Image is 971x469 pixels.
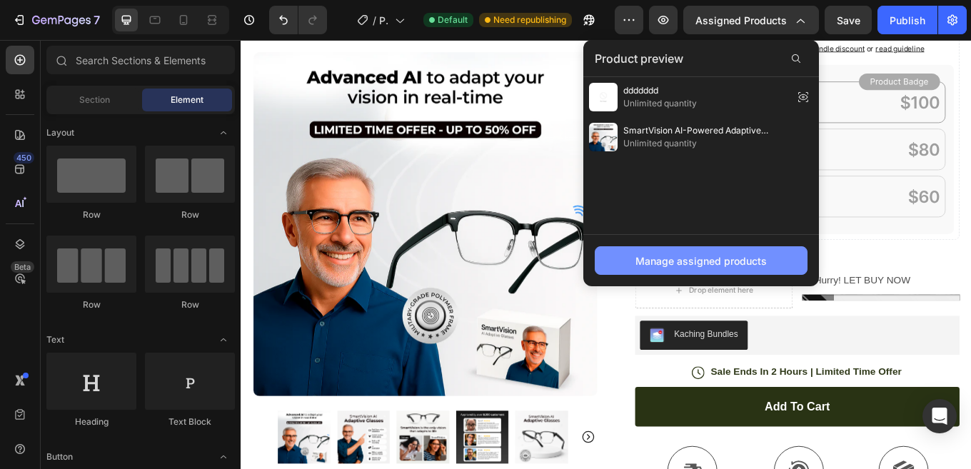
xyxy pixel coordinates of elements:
[623,137,788,150] span: Unlimited quantity
[269,6,327,34] div: Undo/Redo
[877,6,937,34] button: Publish
[493,14,566,26] span: Need republishing
[614,421,690,439] div: Add to cart
[145,415,235,428] div: Text Block
[595,50,683,67] span: Product preview
[642,4,731,15] span: Setup bundle discount
[145,298,235,311] div: Row
[731,4,801,15] span: or
[623,97,697,110] span: Unlimited quantity
[595,246,808,275] button: Manage assigned products
[623,84,697,97] span: ddddddd
[837,14,860,26] span: Save
[94,11,100,29] p: 7
[500,3,801,17] p: Increase AOV with bundle quantity.
[744,4,801,15] span: read guideline
[635,253,767,268] div: Manage assigned products
[695,13,787,28] span: Assigned Products
[922,399,957,433] div: Open Intercom Messenger
[589,83,618,111] img: preview-img
[379,13,389,28] span: Product Page - [DATE] 21:54:01
[438,14,468,26] span: Default
[212,445,235,468] span: Toggle open
[11,261,34,273] div: Beta
[373,13,376,28] span: /
[589,123,618,151] img: preview-img
[825,6,872,34] button: Save
[623,124,788,137] span: SmartVision AI-Powered Adaptive Glasses
[46,46,235,74] input: Search Sections & Elements
[476,243,589,263] p: Hurry! LET BUY NOW
[468,329,594,363] button: Kaching Bundles
[46,450,73,463] span: Button
[479,338,496,355] img: KachingBundles.png
[890,13,925,28] div: Publish
[508,338,583,353] div: Kaching Bundles
[46,126,74,139] span: Layout
[46,298,136,311] div: Row
[241,40,971,469] iframe: Design area
[46,415,136,428] div: Heading
[683,6,819,34] button: Assigned Products
[46,333,64,346] span: Text
[550,382,775,397] p: Sale Ends In 2 Hours | Limited Time Offer
[212,121,235,144] span: Toggle open
[462,407,842,453] button: Add to cart
[212,328,235,351] span: Toggle open
[14,152,34,163] div: 450
[145,208,235,221] div: Row
[525,288,600,299] div: Drop element here
[46,208,136,221] div: Row
[6,6,106,34] button: 7
[79,94,110,106] span: Section
[673,272,785,293] p: Hurry! LET BUY NOW
[171,94,203,106] span: Element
